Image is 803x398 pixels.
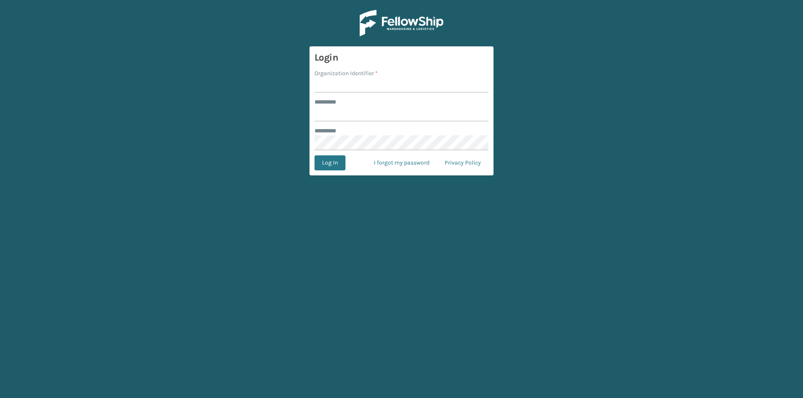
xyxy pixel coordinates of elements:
a: I forgot my password [366,155,437,170]
label: Organization Identifier [315,69,378,78]
a: Privacy Policy [437,155,488,170]
img: Logo [360,10,443,36]
button: Log In [315,155,345,170]
h3: Login [315,51,488,64]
